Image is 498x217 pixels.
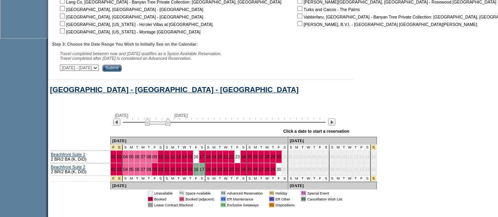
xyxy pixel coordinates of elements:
[141,167,145,172] a: 07
[152,145,158,150] td: F
[359,145,365,150] td: F
[229,145,235,150] td: T
[353,150,359,163] td: 12
[60,56,192,61] nobr: Travel completed after [DATE] is considered an Advanced Reservation.
[58,15,203,19] nobr: [GEOGRAPHIC_DATA], [GEOGRAPHIC_DATA] - [GEOGRAPHIC_DATA]
[253,176,259,182] td: M
[288,137,377,145] td: [DATE]
[181,145,187,150] td: W
[294,163,300,176] td: 02
[241,154,246,159] a: 24
[158,154,163,159] a: 10
[235,145,241,150] td: F
[170,154,175,159] a: 12
[164,176,170,182] td: S
[193,145,199,150] td: F
[288,182,377,189] td: [DATE]
[179,197,184,201] td: 01
[353,145,359,150] td: T
[135,167,139,172] a: 06
[247,176,253,182] td: S
[158,145,164,150] td: S
[288,145,294,150] td: S
[188,167,193,172] a: 15
[113,118,120,126] img: Previous
[330,150,335,163] td: 08
[317,176,323,182] td: F
[365,145,371,150] td: S
[58,30,200,34] nobr: [GEOGRAPHIC_DATA], [US_STATE] - Montage [GEOGRAPHIC_DATA]
[58,7,203,12] nobr: [GEOGRAPHIC_DATA], [GEOGRAPHIC_DATA] - [GEOGRAPHIC_DATA]
[211,176,217,182] td: M
[247,167,252,172] a: 25
[165,167,169,172] a: 11
[50,150,111,163] td: 2 BR/2 BA (K, D/D)
[111,167,116,172] a: 02
[300,145,306,150] td: T
[176,145,181,150] td: T
[135,154,139,159] a: 06
[205,145,211,150] td: S
[51,165,85,169] a: Beachfront Suite 2
[247,145,253,150] td: S
[359,150,365,163] td: 13
[300,163,306,176] td: 03
[165,154,169,159] a: 11
[282,145,288,150] td: S
[148,197,153,201] td: 01
[176,154,181,159] a: 13
[123,154,128,159] a: 04
[223,154,228,159] a: 21
[270,167,275,172] a: 29
[223,176,229,182] td: W
[300,176,306,182] td: T
[217,154,222,159] a: 20
[276,191,295,195] td: Holiday
[206,167,211,172] a: 18
[52,42,198,46] b: Step 3: Choose the Date Range You Wish to Initially See on the Calendar:
[111,137,288,145] td: [DATE]
[365,150,371,163] td: 14
[152,167,157,172] a: 09
[253,167,258,172] a: 26
[311,150,317,163] td: 05
[259,167,263,172] a: 27
[305,176,311,182] td: W
[50,163,111,176] td: 2 BR/2 BA (K, D/D)
[185,191,214,195] td: Space Available
[282,163,288,176] td: 31
[335,176,341,182] td: M
[323,150,330,163] td: 07
[235,167,240,172] a: 23
[276,145,282,150] td: F
[294,150,300,163] td: 02
[269,191,274,195] td: 01
[140,145,146,150] td: W
[296,7,360,12] nobr: Turks and Caicos - The Palms
[146,154,151,159] a: 08
[276,202,295,207] td: Dispositions
[276,197,295,201] td: ER Other
[347,163,353,176] td: 11
[188,154,193,159] a: 15
[212,167,217,172] a: 19
[241,176,247,182] td: S
[265,154,269,159] a: 28
[50,85,298,94] a: [GEOGRAPHIC_DATA] - [GEOGRAPHIC_DATA] - [GEOGRAPHIC_DATA]
[269,197,274,201] td: 01
[187,145,193,150] td: T
[154,202,214,207] td: Lease Contract Blackout
[311,163,317,176] td: 05
[182,154,187,159] a: 14
[220,202,226,207] td: 01
[117,154,122,159] a: 03
[181,176,187,182] td: W
[258,176,264,182] td: T
[264,176,270,182] td: W
[317,150,323,163] td: 06
[317,163,323,176] td: 06
[211,145,217,150] td: M
[200,167,204,172] a: 17
[185,197,214,201] td: Booked (adjacent)
[335,150,341,163] td: 09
